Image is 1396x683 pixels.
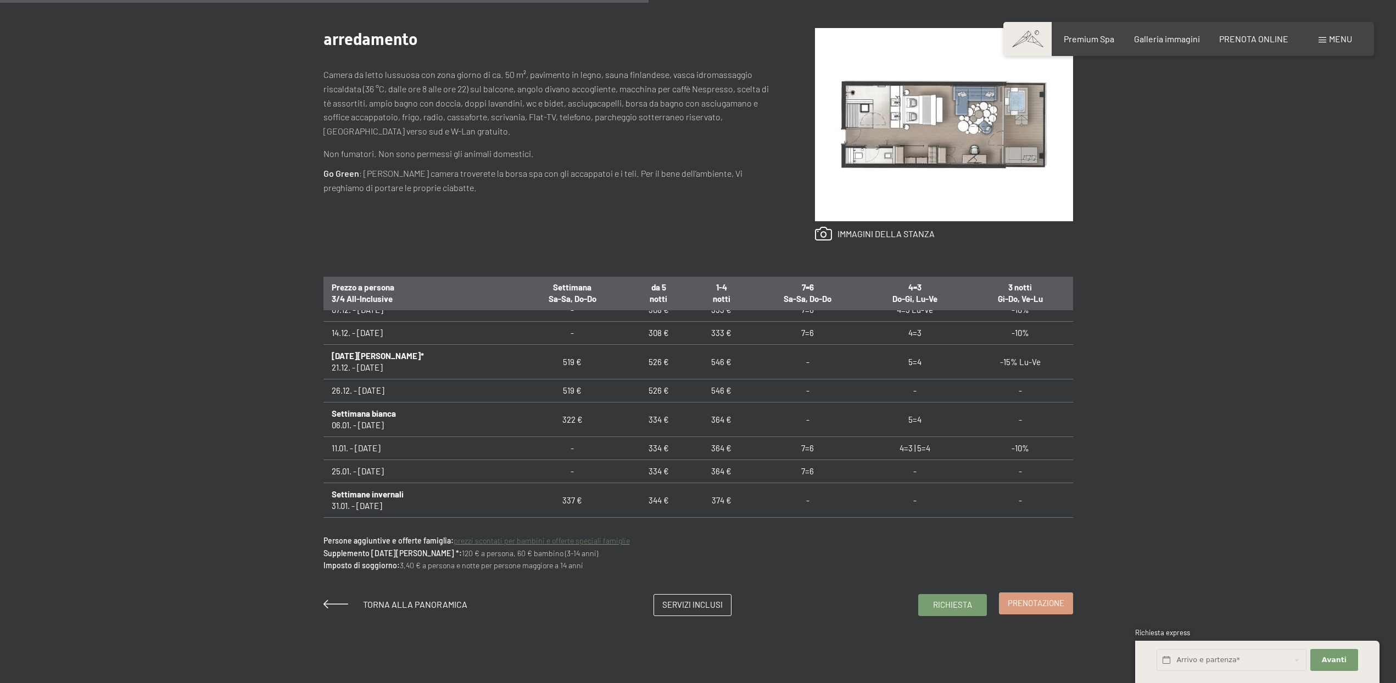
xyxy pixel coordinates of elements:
[323,168,359,178] strong: Go Green
[1064,33,1114,44] a: Premium Spa
[690,518,752,552] td: 419 €
[323,561,400,570] strong: Imposto di soggiorno:
[627,402,690,437] td: 334 €
[323,147,771,161] p: Non fumatori. Non sono permessi gli animali domestici.
[968,460,1073,483] td: -
[517,402,627,437] td: 322 €
[323,68,771,138] p: Camera da letto lussuosa con zona giorno di ca. 50 m², pavimento in legno, sauna finlandese, vasc...
[1310,649,1358,671] button: Avanti
[323,483,518,518] td: 31.01. - [DATE]
[1322,655,1347,665] span: Avanti
[662,599,723,611] span: Servizi inclusi
[627,437,690,460] td: 334 €
[627,483,690,518] td: 344 €
[753,483,863,518] td: -
[517,437,627,460] td: -
[627,518,690,552] td: 389 €
[323,166,771,194] p: : [PERSON_NAME] camera troverete la borsa spa con gli accappatoi e i teli. Per il bene dell’ambie...
[1134,33,1200,44] a: Galleria immagini
[784,294,831,304] span: Sa-Sa, Do-Do
[332,489,404,499] b: Settimane invernali
[863,518,968,552] td: -
[517,276,627,310] th: Settimana
[690,483,752,518] td: 374 €
[892,294,937,304] span: Do-Gi, Lu-Ve
[690,276,752,310] th: 1-4
[753,437,863,460] td: 7=6
[323,402,518,437] td: 06.01. - [DATE]
[863,322,968,345] td: 4=3
[627,460,690,483] td: 334 €
[454,536,630,545] a: prezzi scontati per bambini e offerte speciali famiglie
[968,437,1073,460] td: -10%
[968,345,1073,379] td: -15% Lu-Ve
[323,322,518,345] td: 14.12. - [DATE]
[517,322,627,345] td: -
[690,460,752,483] td: 364 €
[919,595,986,615] a: Richiesta
[753,322,863,345] td: 7=6
[690,345,752,379] td: 546 €
[627,379,690,402] td: 526 €
[549,294,596,304] span: Sa-Sa, Do-Do
[998,294,1043,304] span: Gi-Do, Ve-Lu
[323,535,1073,572] p: 120 € a persona, 60 € bambino (3-14 anni) 3,40 € a persona e notte per persone maggiore a 14 anni
[968,402,1073,437] td: -
[517,379,627,402] td: 519 €
[690,322,752,345] td: 333 €
[323,536,454,545] strong: Persone aggiuntive e offerte famiglia:
[863,345,968,379] td: 5=4
[815,28,1073,221] img: Suite Aurina con sauna finlandese
[863,379,968,402] td: -
[753,276,863,310] th: 7=6
[1219,33,1288,44] a: PRENOTA ONLINE
[713,294,730,304] span: notti
[323,548,462,558] strong: Supplemento [DATE][PERSON_NAME] *:
[999,593,1073,614] a: Prenotazione
[863,483,968,518] td: -
[1329,33,1352,44] span: Menu
[968,276,1073,310] th: 3 notti
[332,408,396,418] b: Settimana bianca
[968,379,1073,402] td: -
[863,276,968,310] th: 4=3
[627,322,690,345] td: 308 €
[332,282,394,292] span: Prezzo a persona
[517,460,627,483] td: -
[1008,597,1064,609] span: Prenotazione
[650,294,667,304] span: notti
[753,345,863,379] td: -
[323,379,518,402] td: 26.12. - [DATE]
[323,345,518,379] td: 21.12. - [DATE]
[1135,628,1190,637] span: Richiesta express
[323,518,518,552] td: 14.02. - [DATE]
[690,402,752,437] td: 364 €
[863,437,968,460] td: 4=3 | 5=4
[517,518,627,552] td: 382 €
[363,599,467,609] span: Torna alla panoramica
[753,402,863,437] td: -
[863,402,968,437] td: 5=4
[323,599,467,609] a: Torna alla panoramica
[332,294,393,304] span: 3/4 All-Inclusive
[517,345,627,379] td: 519 €
[323,460,518,483] td: 25.01. - [DATE]
[627,345,690,379] td: 526 €
[627,276,690,310] th: da 5
[332,351,424,361] b: [DATE][PERSON_NAME]*
[968,518,1073,552] td: -
[933,599,972,611] span: Richiesta
[690,437,752,460] td: 364 €
[654,595,731,615] a: Servizi inclusi
[968,483,1073,518] td: -
[753,460,863,483] td: 7=6
[323,437,518,460] td: 11.01. - [DATE]
[690,379,752,402] td: 546 €
[517,483,627,518] td: 337 €
[753,379,863,402] td: -
[753,518,863,552] td: -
